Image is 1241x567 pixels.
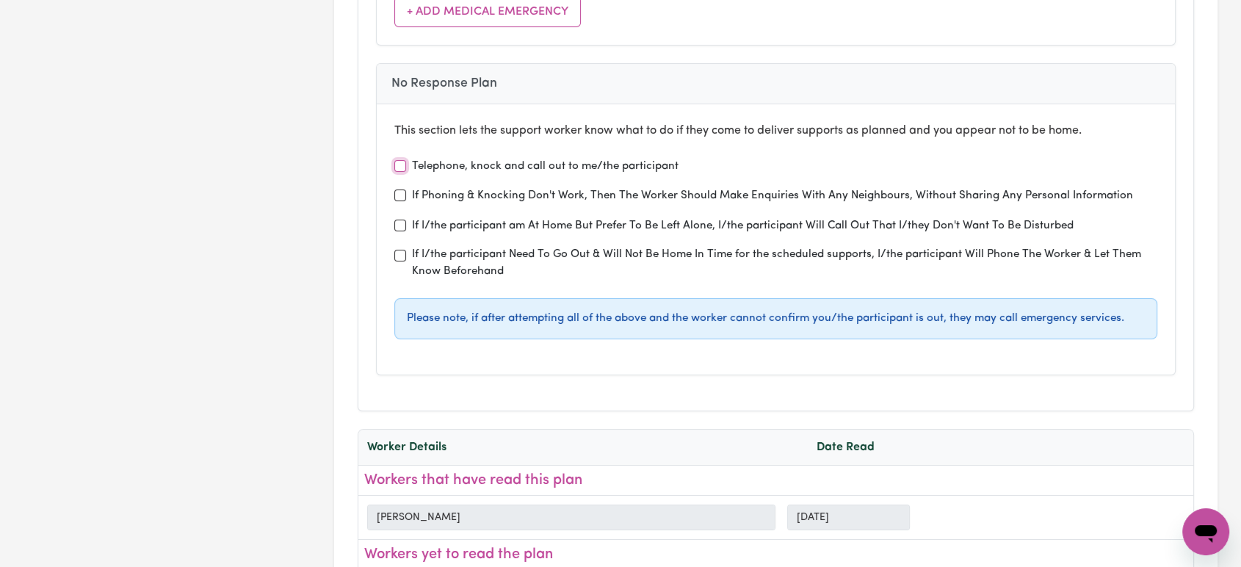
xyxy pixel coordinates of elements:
[364,546,1188,563] h3: Workers yet to read the plan
[412,218,1074,235] label: If I/the participant am At Home But Prefer To Be Left Alone, I/the participant Will Call Out That...
[391,76,1161,91] h4: No Response Plan
[412,188,1133,205] label: If Phoning & Knocking Don't Work, Then The Worker Should Make Enquiries With Any Neighbours, With...
[817,438,939,456] div: Date Read
[364,472,1188,489] h3: Workers that have read this plan
[412,159,679,176] label: Telephone, knock and call out to me/the participant
[1182,508,1229,555] iframe: Button to launch messaging window
[394,122,1158,140] p: This section lets the support worker know what to do if they come to deliver supports as planned ...
[394,298,1158,340] div: Please note, if after attempting all of the above and the worker cannot confirm you/the participa...
[412,247,1158,281] label: If I/the participant Need To Go Out & Will Not Be Home In Time for the scheduled supports, I/the ...
[367,438,817,456] div: Worker Details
